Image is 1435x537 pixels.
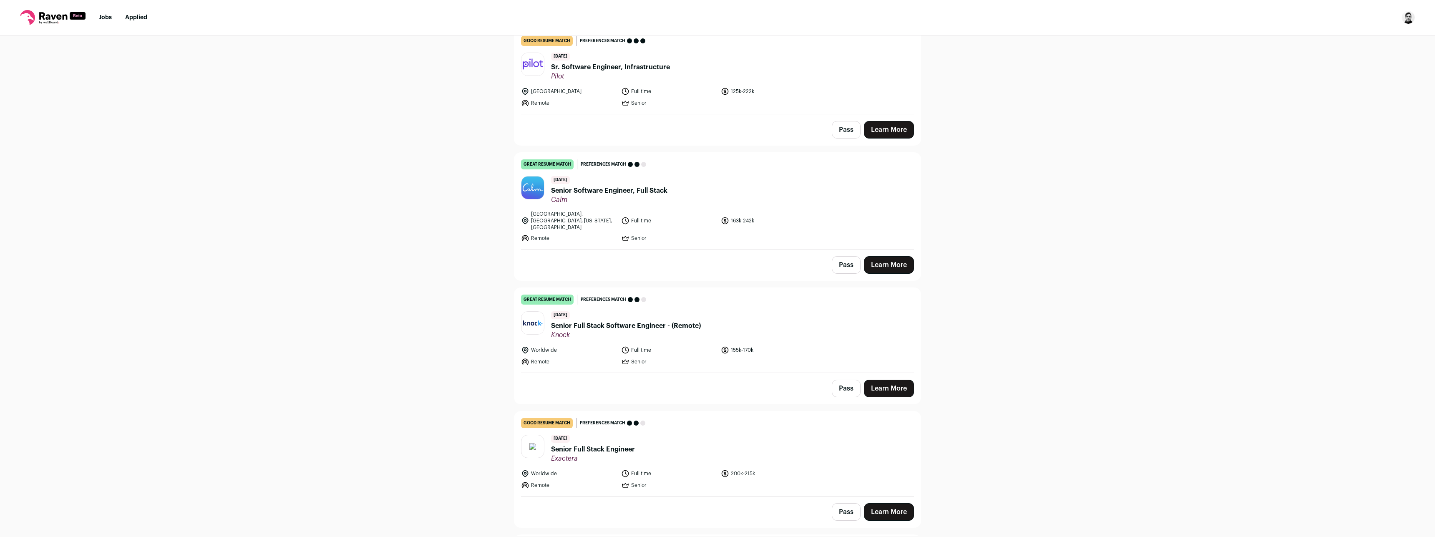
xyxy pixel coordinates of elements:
button: Pass [832,380,861,397]
a: great resume match Preferences match [DATE] Senior Software Engineer, Full Stack Calm [GEOGRAPHIC... [514,153,921,249]
li: [GEOGRAPHIC_DATA] [521,87,616,96]
li: Worldwide [521,346,616,354]
li: 200k-215k [721,469,816,478]
button: Pass [832,256,861,274]
span: Senior Full Stack Software Engineer - (Remote) [551,321,701,331]
div: good resume match [521,36,573,46]
span: [DATE] [551,311,570,319]
button: Pass [832,503,861,521]
a: good resume match Preferences match [DATE] Senior Full Stack Engineer Exactera Worldwide Full tim... [514,411,921,496]
a: Jobs [99,15,112,20]
li: Worldwide [521,469,616,478]
li: Full time [621,469,716,478]
div: good resume match [521,418,573,428]
a: good resume match Preferences match [DATE] Sr. Software Engineer, Infrastructure Pilot [GEOGRAPHI... [514,29,921,114]
img: 4893885-medium_jpg [1402,11,1415,24]
li: Full time [621,87,716,96]
span: [DATE] [551,435,570,443]
span: Senior Software Engineer, Full Stack [551,186,667,196]
div: great resume match [521,295,574,305]
li: Senior [621,234,716,242]
span: Preferences match [580,37,625,45]
li: 125k-222k [721,87,816,96]
img: 6795089edcf7b624d9c455d2b0670ab95e17a1d218b3c8696c12a1e40f1812ef.jpg [521,53,544,76]
span: Knock [551,331,701,339]
li: 163k-242k [721,211,816,231]
li: 155k-170k [721,346,816,354]
a: Learn More [864,503,914,521]
span: Sr. Software Engineer, Infrastructure [551,62,670,72]
li: [GEOGRAPHIC_DATA], [GEOGRAPHIC_DATA], [US_STATE], [GEOGRAPHIC_DATA] [521,211,616,231]
img: 56bdcc229c8d962adbf424f7a754c682527066fb5ba3e83c5d4fc14a1c17abed.jpg [521,176,544,199]
button: Pass [832,121,861,139]
li: Remote [521,99,616,107]
li: Full time [621,346,716,354]
img: c12c600cc51456f27fcf2c368c4292bfd958c07b9b47620f7d7b2f5c44a968e1.png [521,312,544,334]
li: Senior [621,358,716,366]
span: Exactera [551,454,635,463]
li: Remote [521,234,616,242]
li: Full time [621,211,716,231]
span: Pilot [551,72,670,81]
a: Applied [125,15,147,20]
span: [DATE] [551,53,570,61]
a: Learn More [864,121,914,139]
span: Preferences match [581,295,626,304]
img: bf011f9890f908dd5c39c394ae6590587ce80d6eb7266e72b4b1425e9dda4310.svg [529,443,536,450]
li: Remote [521,358,616,366]
li: Senior [621,481,716,489]
a: Learn More [864,256,914,274]
button: Open dropdown [1402,11,1415,24]
span: Preferences match [580,419,625,427]
span: Calm [551,196,667,204]
span: [DATE] [551,176,570,184]
a: Learn More [864,380,914,397]
span: Senior Full Stack Engineer [551,444,635,454]
span: Preferences match [581,160,626,169]
li: Remote [521,481,616,489]
div: great resume match [521,159,574,169]
li: Senior [621,99,716,107]
a: great resume match Preferences match [DATE] Senior Full Stack Software Engineer - (Remote) Knock ... [514,288,921,373]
